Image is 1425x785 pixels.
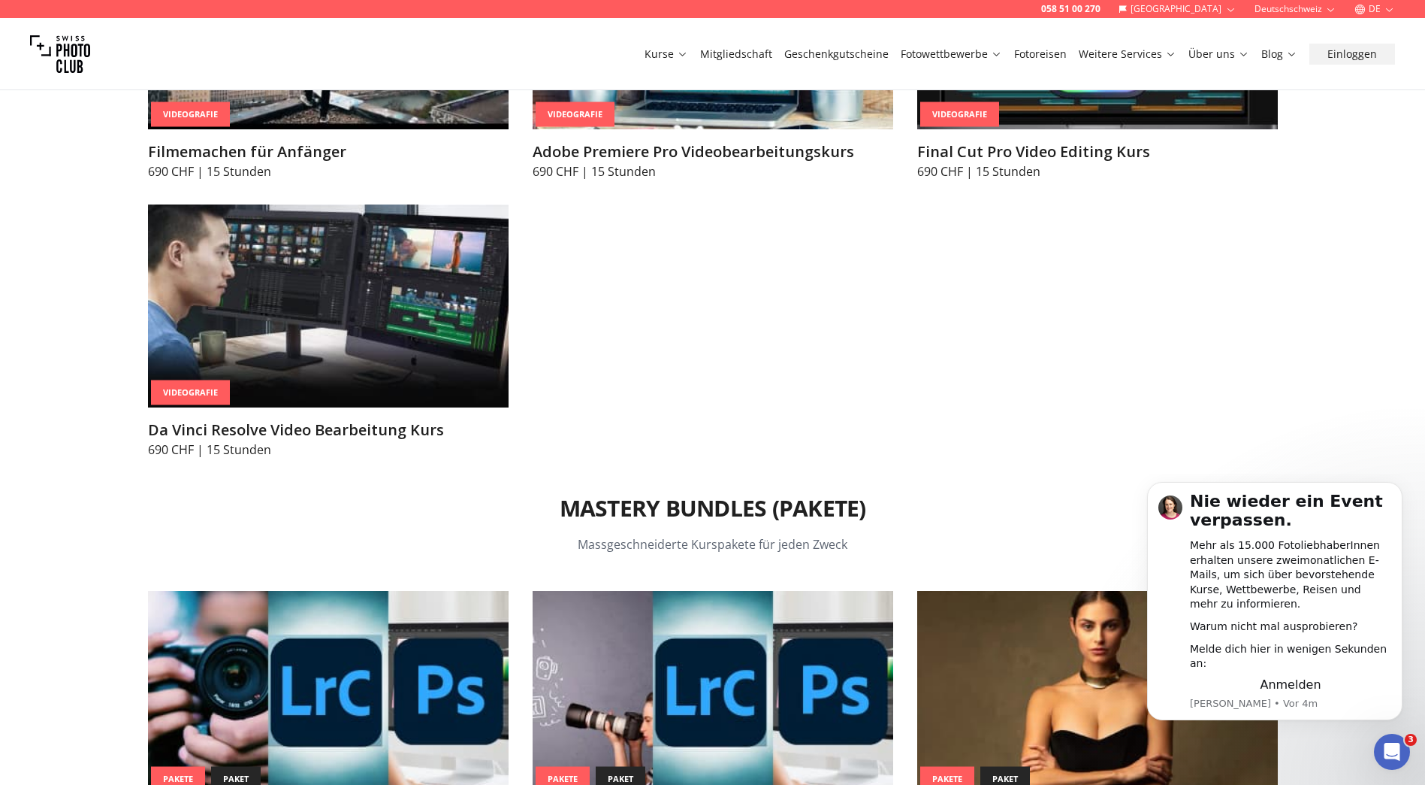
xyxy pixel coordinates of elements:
[151,380,230,405] div: Videografie
[148,205,509,408] img: Da Vinci Resolve Video Bearbeitung Kurs
[151,102,230,127] div: Videografie
[778,44,895,65] button: Geschenkgutscheine
[1374,734,1410,770] iframe: Intercom live chat
[1008,44,1073,65] button: Fotoreisen
[148,441,509,459] p: 690 CHF | 15 Stunden
[148,420,509,441] h3: Da Vinci Resolve Video Bearbeitung Kurs
[1182,44,1255,65] button: Über uns
[1405,734,1417,746] span: 3
[784,47,889,62] a: Geschenkgutscheine
[917,141,1278,162] h3: Final Cut Pro Video Editing Kurs
[1073,44,1182,65] button: Weitere Services
[639,44,694,65] button: Kurse
[694,44,778,65] button: Mitgliedschaft
[1041,3,1100,15] a: 058 51 00 270
[700,47,772,62] a: Mitgliedschaft
[920,102,999,127] div: Videografie
[1125,474,1425,744] iframe: Intercom notifications Nachricht
[148,141,509,162] h3: Filmemachen für Anfänger
[1188,47,1249,62] a: Über uns
[1255,44,1303,65] button: Blog
[533,141,893,162] h3: Adobe Premiere Pro Videobearbeitungskurs
[1309,44,1395,65] button: Einloggen
[560,495,866,522] h2: Mastery Bundles (Pakete)
[148,162,509,180] p: 690 CHF | 15 Stunden
[148,205,509,459] a: Da Vinci Resolve Video Bearbeitung KursVideografieDa Vinci Resolve Video Bearbeitung Kurs690 CHF ...
[917,162,1278,180] p: 690 CHF | 15 Stunden
[901,47,1002,62] a: Fotowettbewerbe
[1261,47,1297,62] a: Blog
[895,44,1008,65] button: Fotowettbewerbe
[30,24,90,84] img: Swiss photo club
[533,162,893,180] p: 690 CHF | 15 Stunden
[578,536,847,553] span: Massgeschneiderte Kurspakete für jeden Zweck
[1014,47,1067,62] a: Fotoreisen
[1079,47,1176,62] a: Weitere Services
[645,47,688,62] a: Kurse
[536,102,614,127] div: Videografie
